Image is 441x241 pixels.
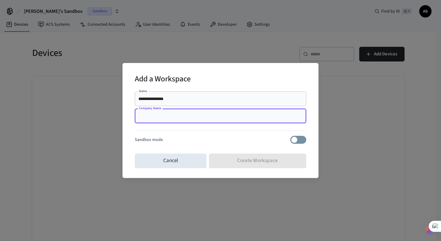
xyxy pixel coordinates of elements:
p: Sandbox mode [135,137,163,143]
h2: Add a Workspace [135,70,191,89]
label: Company Name [139,106,161,110]
button: Cancel [135,154,206,168]
img: SeamLogoGradient.69752ec5.svg [426,225,434,235]
label: Name [139,89,147,93]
